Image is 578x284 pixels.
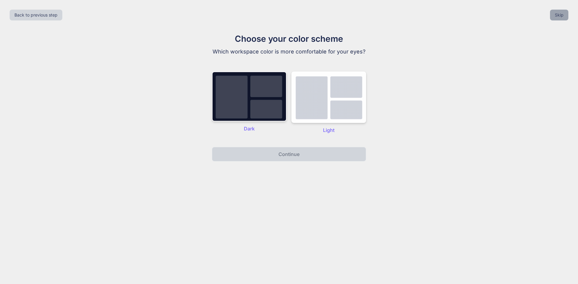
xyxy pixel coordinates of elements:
[212,125,287,132] p: Dark
[188,32,390,45] h1: Choose your color scheme
[278,151,300,158] p: Continue
[550,10,568,20] button: Skip
[291,72,366,123] img: dark
[212,72,287,121] img: dark
[10,10,62,20] button: Back to previous step
[188,47,390,56] p: Which workspace color is more comfortable for your eyes?
[291,127,366,134] p: Light
[212,147,366,161] button: Continue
